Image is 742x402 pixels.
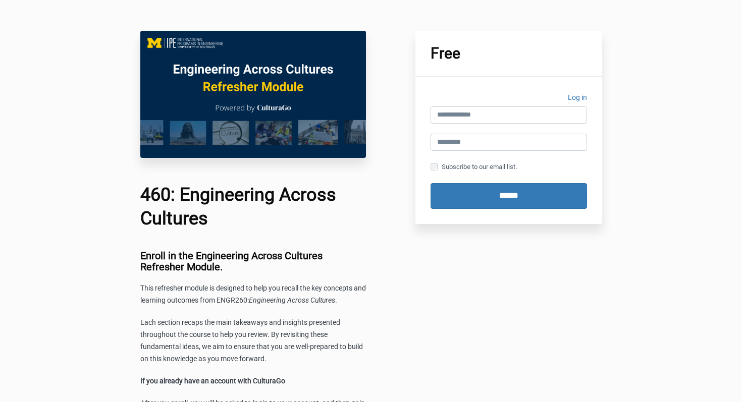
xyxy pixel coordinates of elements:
span: This refresher module is designed to help you recall the key concepts and learning outcomes from ... [140,284,366,304]
strong: If you already have an account with CulturaGo [140,377,285,385]
span: . [335,296,337,304]
span: the course to help you review. By revisiting these fundamental ideas, we aim to ensure that you a... [140,330,363,363]
span: Each section recaps the main takeaways and insights presented throughout [140,318,340,338]
input: Subscribe to our email list. [431,163,438,170]
h3: Enroll in the Engineering Across Cultures Refresher Module. [140,250,366,272]
h1: Free [431,46,587,61]
img: c0f10fc-c575-6ff0-c716-7a6e5a06d1b5_EAC_460_Main_Image.png [140,31,366,158]
a: Log in [568,92,587,106]
h1: 460: Engineering Across Cultures [140,183,366,231]
label: Subscribe to our email list. [431,161,517,173]
span: Engineering Across Cultures [249,296,335,304]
